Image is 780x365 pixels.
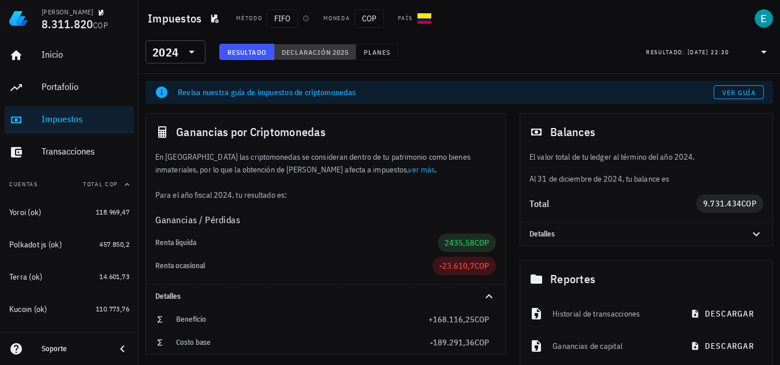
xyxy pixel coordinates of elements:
div: Detalles [520,223,772,246]
span: 2025 [332,48,349,57]
a: Transacciones [5,138,134,166]
div: [DATE] 22:30 [688,47,729,58]
div: Balances [520,114,772,150]
span: Planes [363,48,391,57]
div: Ganancias de capital [553,333,674,359]
div: Moneda [323,14,350,23]
div: [PERSON_NAME] [42,7,93,17]
div: 2024 [145,40,206,63]
h1: Impuestos [148,9,206,28]
button: descargar [684,336,763,356]
div: Polkadot js (ok) [9,240,62,250]
a: Impuestos [5,106,134,134]
button: Declaración 2025 [274,44,356,60]
div: Renta ocasional [155,261,432,270]
div: Total [529,199,696,208]
span: 457.850,2 [99,240,129,249]
div: CO-icon [417,12,431,25]
a: Terra (ok) 14.601,73 [5,263,134,291]
div: Detalles [529,229,736,239]
div: Revisa nuestra guía de impuestos de criptomonedas [178,86,714,98]
div: Resultado: [646,44,688,59]
div: País [398,14,413,23]
a: Inicio [5,42,134,69]
div: Ganancias por Criptomonedas [146,114,505,150]
div: En [GEOGRAPHIC_DATA] las criptomonedas se consideran dentro de tu patrimonio como bienes inmateri... [146,150,505,201]
span: +168.116,25 [428,314,475,325]
span: Ver guía [722,88,756,97]
button: Planes [356,44,398,60]
span: Costo base [176,337,211,347]
div: Transacciones [42,146,129,157]
div: avatar [755,9,773,28]
span: Total COP [83,180,118,188]
p: El valor total de tu ledger al término del año 2024. [529,150,763,163]
button: descargar [684,303,763,324]
button: Resultado [219,44,274,60]
div: Soporte [42,344,106,353]
div: Método [236,14,262,23]
span: COP [354,9,384,28]
div: Terra (ok) [9,272,43,282]
span: Resultado [227,48,267,57]
div: Al 31 de diciembre de 2024, tu balance es [520,150,772,185]
div: Historial de transacciones [553,301,674,326]
span: COP [741,198,756,209]
a: Ver guía [714,85,764,99]
button: CuentasTotal COP [5,171,134,198]
div: Detalles [155,292,468,301]
span: 8.311.820 [42,16,93,32]
div: Resultado:[DATE] 22:30 [639,41,778,63]
span: 2435,58 [445,238,475,248]
div: Portafolio [42,81,129,92]
div: Detalles [146,285,505,308]
div: Kucoin (ok) [9,304,47,314]
span: -189.291,36 [430,337,475,348]
a: Kucoin (ok) 110.773,76 [5,295,134,323]
span: 14.601,73 [99,272,129,281]
a: Polkadot js (ok) 457.850,2 [5,231,134,258]
span: 118.969,47 [96,208,129,216]
a: Yoroi (ok) 118.969,47 [5,198,134,226]
span: descargar [693,341,754,351]
span: COP [475,337,489,348]
div: Impuestos [42,114,129,125]
span: -23.610,7 [439,261,475,271]
span: Ganancias / Pérdidas [155,213,240,227]
div: 2024 [152,47,178,58]
span: Declaración [281,48,332,57]
span: Beneficio [176,314,206,324]
span: descargar [693,308,754,319]
div: Yoroi (ok) [9,208,42,217]
span: FIFO [267,9,298,28]
a: Portafolio [5,74,134,101]
img: LedgiFi [9,9,28,28]
div: Inicio [42,49,129,60]
div: Reportes [520,261,772,298]
span: COP [475,261,489,271]
span: 9.731.434 [703,198,741,209]
span: COP [93,20,108,31]
div: Renta liquida [155,238,438,247]
a: ver más [408,164,435,175]
span: 110.773,76 [96,304,129,313]
span: COP [475,238,489,248]
span: COP [475,314,489,325]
